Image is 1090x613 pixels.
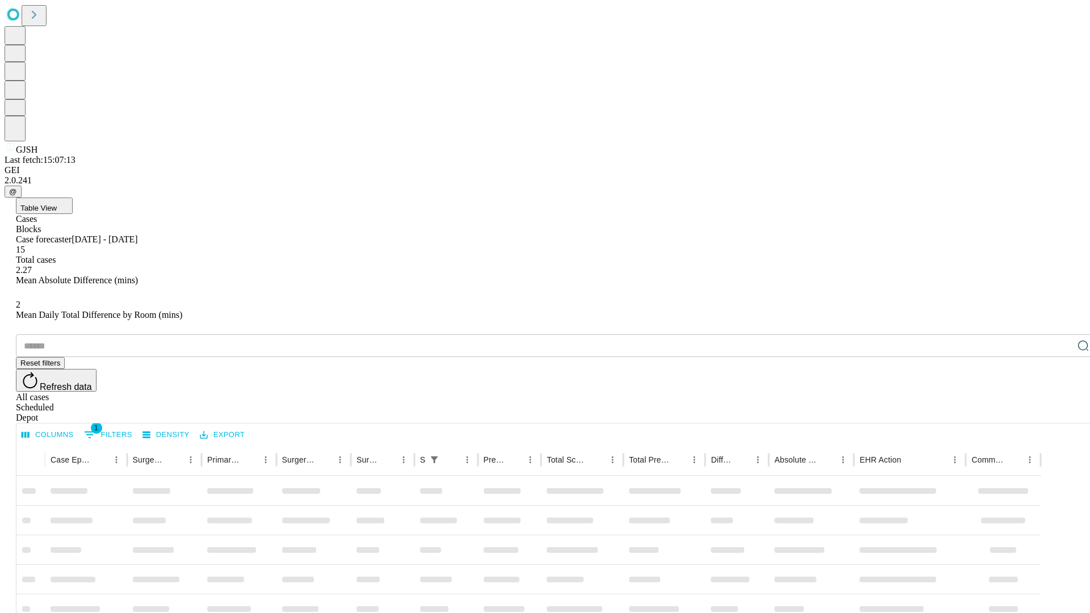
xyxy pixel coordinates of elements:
button: Menu [396,452,412,468]
button: Sort [670,452,686,468]
div: Case Epic Id [51,455,91,464]
div: 2.0.241 [5,175,1085,186]
button: Show filters [426,452,442,468]
div: Surgery Date [357,455,379,464]
span: Mean Absolute Difference (mins) [16,275,138,285]
span: 2 [16,300,20,309]
div: Surgery Name [282,455,315,464]
button: Sort [167,452,183,468]
button: Menu [332,452,348,468]
button: Menu [605,452,621,468]
span: 2.27 [16,265,32,275]
div: Surgeon Name [133,455,166,464]
button: Menu [522,452,538,468]
button: Reset filters [16,357,65,369]
div: Comments [971,455,1004,464]
button: Show filters [81,426,135,444]
button: Sort [316,452,332,468]
span: Total cases [16,255,56,264]
button: Menu [459,452,475,468]
div: Total Predicted Duration [629,455,670,464]
span: 1 [91,422,102,434]
button: Sort [380,452,396,468]
button: Sort [734,452,750,468]
button: Sort [443,452,459,468]
span: [DATE] - [DATE] [72,234,137,244]
span: 15 [16,245,25,254]
button: Refresh data [16,369,97,392]
button: Menu [947,452,963,468]
button: Sort [93,452,108,468]
div: 1 active filter [426,452,442,468]
button: Menu [686,452,702,468]
span: Table View [20,204,57,212]
div: Absolute Difference [774,455,818,464]
button: Sort [1006,452,1022,468]
button: Sort [819,452,835,468]
button: Menu [183,452,199,468]
span: GJSH [16,145,37,154]
button: Menu [835,452,851,468]
button: Menu [108,452,124,468]
button: Table View [16,198,73,214]
div: EHR Action [860,455,901,464]
button: Menu [258,452,274,468]
span: Reset filters [20,359,60,367]
button: Sort [506,452,522,468]
button: Sort [589,452,605,468]
button: Export [197,426,248,444]
span: Case forecaster [16,234,72,244]
div: Scheduled In Room Duration [420,455,425,464]
button: Menu [750,452,766,468]
span: Mean Daily Total Difference by Room (mins) [16,310,182,320]
button: Menu [1022,452,1038,468]
button: Sort [242,452,258,468]
div: Predicted In Room Duration [484,455,506,464]
div: GEI [5,165,1085,175]
button: Sort [902,452,918,468]
button: @ [5,186,22,198]
div: Difference [711,455,733,464]
span: @ [9,187,17,196]
button: Density [140,426,192,444]
div: Total Scheduled Duration [547,455,588,464]
span: Last fetch: 15:07:13 [5,155,76,165]
button: Select columns [19,426,77,444]
div: Primary Service [207,455,240,464]
span: Refresh data [40,382,92,392]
